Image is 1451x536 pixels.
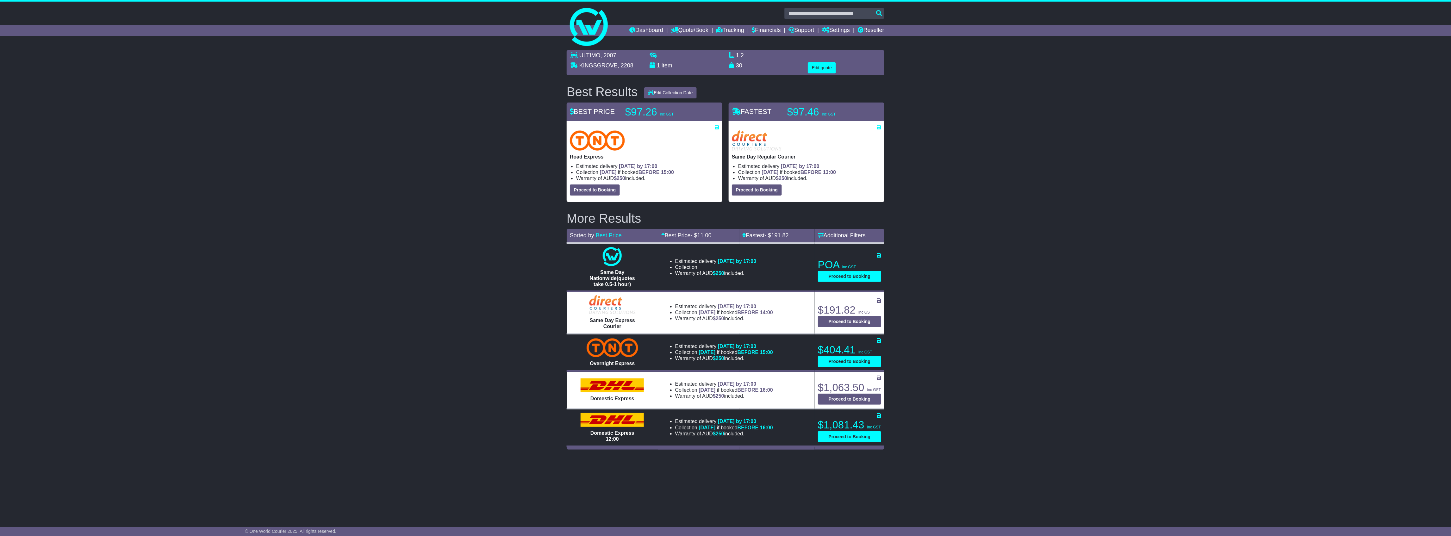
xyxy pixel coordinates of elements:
[716,356,724,361] span: 250
[762,170,779,175] span: [DATE]
[818,271,881,282] button: Proceed to Booking
[691,232,712,239] span: - $
[675,355,773,361] li: Warranty of AUD included.
[858,350,872,354] span: inc GST
[675,349,773,355] li: Collection
[743,232,789,239] a: Fastest- $191.82
[818,419,881,431] p: $1,081.43
[675,258,757,264] li: Estimated delivery
[736,52,744,59] span: 1.2
[675,309,773,315] li: Collection
[661,232,712,239] a: Best Price- $11.00
[662,62,672,69] span: item
[675,381,773,387] li: Estimated delivery
[760,425,773,430] span: 16:00
[638,170,660,175] span: BEFORE
[800,170,822,175] span: BEFORE
[842,265,856,269] span: inc GST
[596,232,622,239] a: Best Price
[660,112,674,116] span: inc GST
[567,211,884,225] h2: More Results
[713,316,724,321] span: $
[590,396,634,401] span: Domestic Express
[617,176,625,181] span: 250
[713,356,724,361] span: $
[718,259,757,264] span: [DATE] by 17:00
[675,393,773,399] li: Warranty of AUD included.
[858,310,872,315] span: inc GST
[699,387,716,393] span: [DATE]
[818,356,881,367] button: Proceed to Booking
[760,387,773,393] span: 16:00
[675,270,757,276] li: Warranty of AUD included.
[570,232,594,239] span: Sorted by
[675,418,773,424] li: Estimated delivery
[600,170,617,175] span: [DATE]
[818,232,866,239] a: Additional Filters
[732,154,881,160] p: Same Day Regular Courier
[779,176,787,181] span: 250
[718,419,757,424] span: [DATE] by 17:00
[603,247,622,266] img: One World Courier: Same Day Nationwide(quotes take 0.5-1 hour)
[718,344,757,349] span: [DATE] by 17:00
[738,425,759,430] span: BEFORE
[699,310,716,315] span: [DATE]
[762,170,836,175] span: if booked
[738,310,759,315] span: BEFORE
[576,163,719,169] li: Estimated delivery
[718,381,757,387] span: [DATE] by 17:00
[822,112,836,116] span: inc GST
[771,232,789,239] span: 191.82
[818,304,881,316] p: $191.82
[716,271,724,276] span: 250
[600,170,674,175] span: if booked
[699,350,773,355] span: if booked
[867,425,881,429] span: inc GST
[738,175,881,181] li: Warranty of AUD included.
[699,425,716,430] span: [DATE]
[675,303,773,309] li: Estimated delivery
[589,295,636,314] img: Direct: Same Day Express Courier
[776,176,787,181] span: $
[818,431,881,442] button: Proceed to Booking
[818,344,881,356] p: $404.41
[601,52,616,59] span: , 2007
[818,394,881,405] button: Proceed to Booking
[590,361,635,366] span: Overnight Express
[867,388,881,392] span: inc GST
[581,413,644,427] img: DHL: Domestic Express 12:00
[614,176,625,181] span: $
[579,62,618,69] span: KINGSGROVE
[699,350,716,355] span: [DATE]
[713,271,724,276] span: $
[590,270,635,287] span: Same Day Nationwide(quotes take 0.5-1 hour)
[661,170,674,175] span: 15:00
[738,163,881,169] li: Estimated delivery
[732,130,782,151] img: Direct: Same Day Regular Courier
[245,529,336,534] span: © One World Courier 2025. All rights reserved.
[657,62,660,69] span: 1
[618,62,633,69] span: , 2208
[760,310,773,315] span: 14:00
[590,318,635,329] span: Same Day Express Courier
[675,264,757,270] li: Collection
[570,154,719,160] p: Road Express
[564,85,641,99] div: Best Results
[823,170,836,175] span: 13:00
[765,232,789,239] span: - $
[818,381,881,394] p: $1,063.50
[752,25,781,36] a: Financials
[675,431,773,437] li: Warranty of AUD included.
[675,343,773,349] li: Estimated delivery
[716,393,724,399] span: 250
[732,108,772,115] span: FASTEST
[738,350,759,355] span: BEFORE
[570,108,615,115] span: BEST PRICE
[619,164,657,169] span: [DATE] by 17:00
[760,350,773,355] span: 15:00
[699,425,773,430] span: if booked
[818,316,881,327] button: Proceed to Booking
[788,25,814,36] a: Support
[787,106,866,118] p: $97.46
[581,378,644,392] img: DHL: Domestic Express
